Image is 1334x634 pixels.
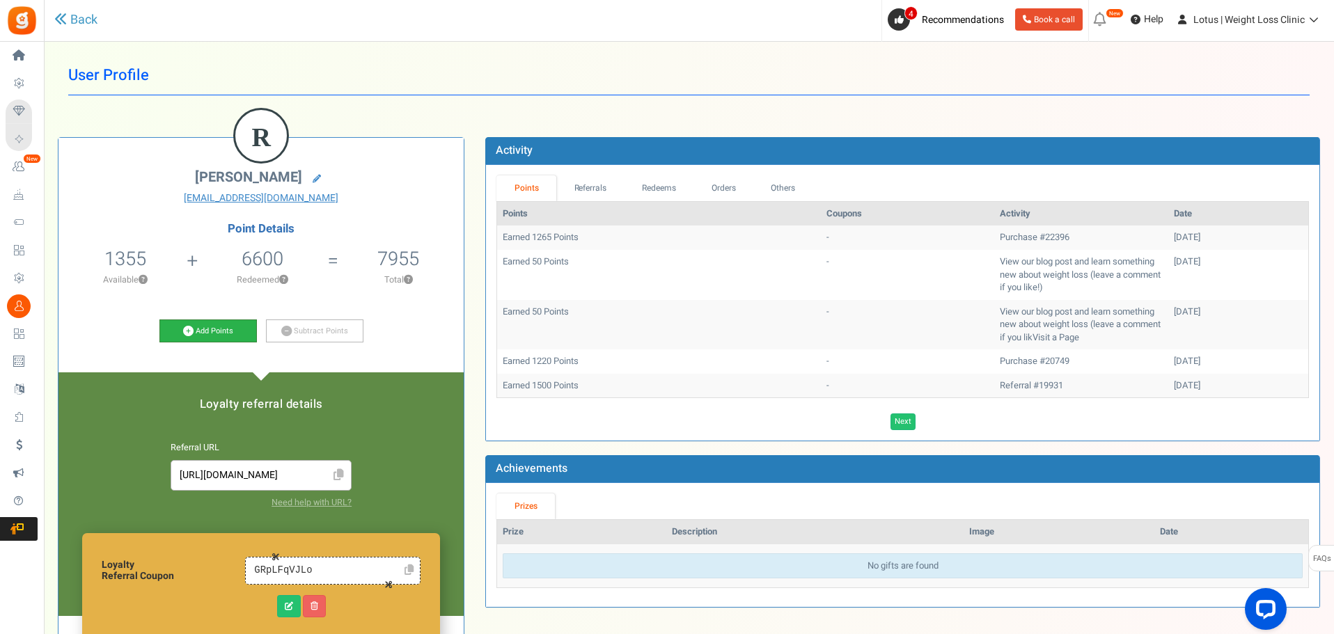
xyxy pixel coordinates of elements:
a: Orders [693,175,753,201]
em: New [23,154,41,164]
em: New [1106,8,1124,18]
a: New [6,155,38,179]
b: Activity [496,142,533,159]
th: Description [666,520,964,544]
p: Redeemed [199,274,326,286]
h1: User Profile [68,56,1310,95]
th: Image [964,520,1154,544]
td: Purchase #22396 [994,225,1168,250]
div: No gifts are found [503,553,1303,579]
th: Date [1154,520,1308,544]
td: Referral #19931 [994,374,1168,398]
a: Others [753,175,813,201]
a: Add Points [159,319,257,343]
a: Subtract Points [266,319,363,343]
h4: Point Details [58,223,464,235]
button: ? [139,276,148,285]
b: Achievements [496,460,567,477]
th: Activity [994,202,1168,226]
div: [DATE] [1174,255,1303,269]
span: 4 [904,6,918,20]
td: View our blog post and learn something new about weight loss (leave a comment if you likVisit a Page [994,300,1168,350]
div: [DATE] [1174,355,1303,368]
a: [EMAIL_ADDRESS][DOMAIN_NAME] [69,191,453,205]
div: [DATE] [1174,379,1303,393]
a: Click to Copy [399,560,418,582]
a: Referrals [556,175,625,201]
span: Click to Copy [327,463,350,488]
td: Earned 50 Points [497,250,821,300]
td: - [821,225,994,250]
span: Recommendations [922,13,1004,27]
h6: Loyalty Referral Coupon [102,560,245,581]
p: Available [65,274,185,286]
th: Prize [497,520,666,544]
a: Prizes [496,493,555,519]
td: Earned 1220 Points [497,349,821,374]
button: ? [404,276,413,285]
a: Redeems [625,175,694,201]
h5: 7955 [377,248,419,269]
a: Next [890,413,916,430]
td: Earned 50 Points [497,300,821,350]
h5: 6600 [242,248,283,269]
figcaption: R [235,110,287,164]
div: [DATE] [1174,231,1303,244]
td: - [821,300,994,350]
a: Need help with URL? [272,496,352,509]
span: Lotus | Weight Loss Clinic [1193,13,1305,27]
td: - [821,250,994,300]
button: ? [279,276,288,285]
th: Coupons [821,202,994,226]
span: Help [1140,13,1163,26]
td: Earned 1500 Points [497,374,821,398]
span: [PERSON_NAME] [195,167,302,187]
td: Earned 1265 Points [497,225,821,250]
a: Help [1125,8,1169,31]
td: - [821,374,994,398]
span: FAQs [1312,546,1331,572]
h6: Referral URL [171,443,352,453]
span: 1355 [104,245,146,273]
td: - [821,349,994,374]
a: Points [496,175,556,201]
div: [DATE] [1174,306,1303,319]
a: 4 Recommendations [888,8,1010,31]
th: Points [497,202,821,226]
a: Book a call [1015,8,1083,31]
td: View our blog post and learn something new about weight loss (leave a comment if you like!) [994,250,1168,300]
td: Purchase #20749 [994,349,1168,374]
h5: Loyalty referral details [72,398,450,411]
img: Gratisfaction [6,5,38,36]
p: Total [340,274,457,286]
th: Date [1168,202,1308,226]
